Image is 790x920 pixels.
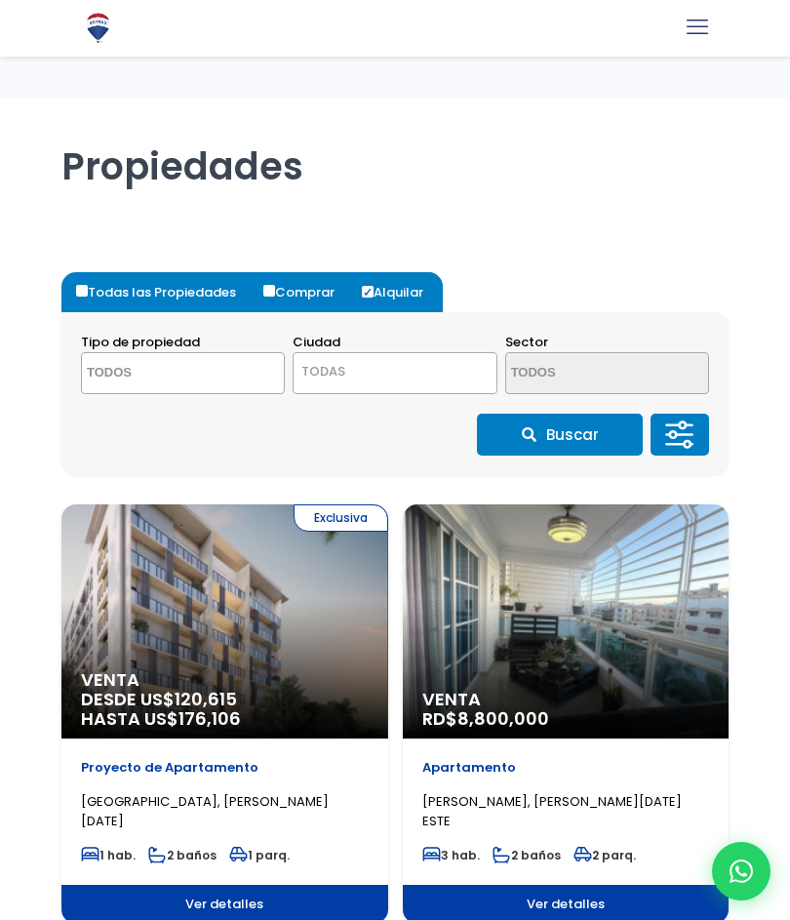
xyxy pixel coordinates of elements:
span: Venta [422,690,710,709]
span: Tipo de propiedad [81,333,200,351]
span: TODAS [301,362,345,380]
span: [PERSON_NAME], [PERSON_NAME][DATE] ESTE [422,792,682,830]
input: Comprar [263,285,275,297]
label: Alquilar [357,272,443,312]
input: Alquilar [362,286,374,298]
p: Apartamento [422,758,710,778]
span: RD$ [422,706,549,731]
span: [GEOGRAPHIC_DATA], [PERSON_NAME][DATE] [81,792,329,830]
span: 120,615 [175,687,237,711]
img: Logo de REMAX [81,11,115,45]
span: Venta [81,670,369,690]
span: 2 baños [148,847,217,863]
span: 1 hab. [81,847,136,863]
h1: Propiedades [61,98,729,189]
span: HASTA US$ [81,709,369,729]
input: Todas las Propiedades [76,285,88,297]
span: TODAS [293,352,496,394]
span: 8,800,000 [457,706,549,731]
span: 3 hab. [422,847,480,863]
span: Exclusiva [294,504,388,532]
span: 2 baños [493,847,561,863]
span: 1 parq. [229,847,290,863]
textarea: Search [82,353,248,395]
span: 2 parq. [573,847,636,863]
textarea: Search [506,353,672,395]
span: Ciudad [293,333,340,351]
button: Buscar [477,414,643,456]
label: Todas las Propiedades [71,272,256,312]
span: DESDE US$ [81,690,369,729]
label: Comprar [258,272,354,312]
span: Sector [505,333,548,351]
p: Proyecto de Apartamento [81,758,369,778]
span: 176,106 [178,706,241,731]
a: mobile menu [681,11,714,44]
span: TODAS [294,358,495,385]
